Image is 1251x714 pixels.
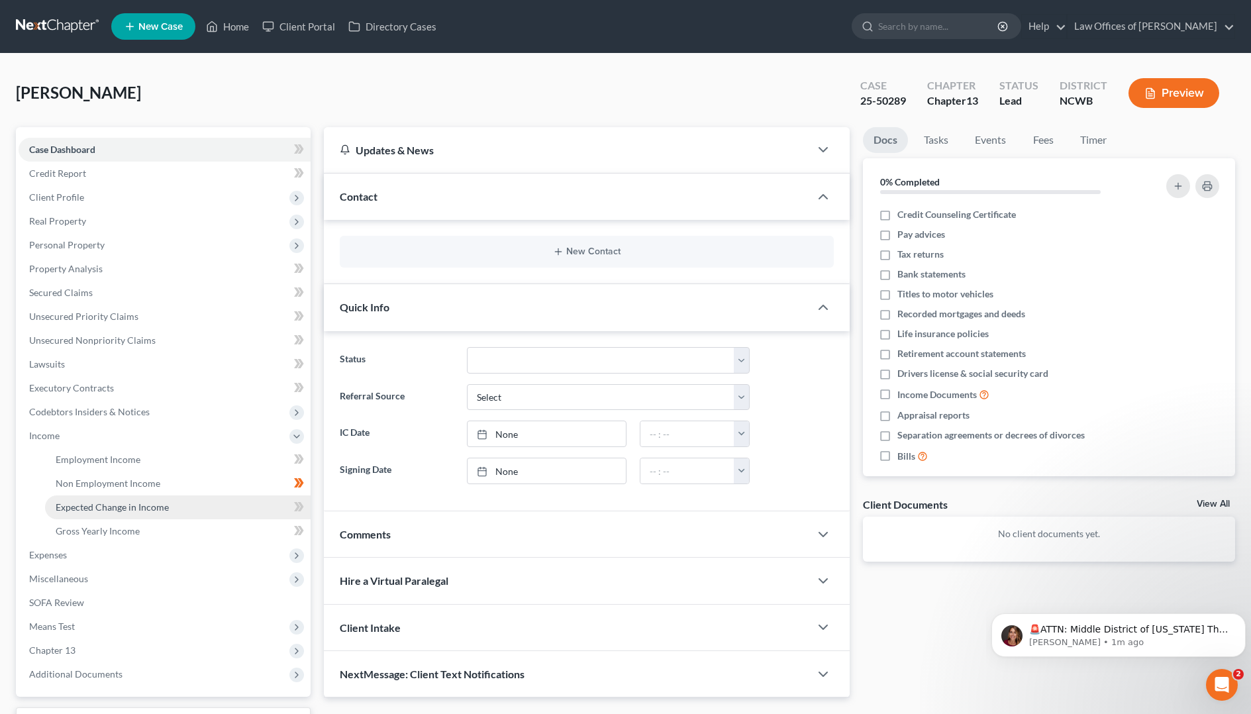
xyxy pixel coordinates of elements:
[29,239,105,250] span: Personal Property
[878,14,999,38] input: Search by name...
[860,93,906,109] div: 25-50289
[1060,93,1107,109] div: NCWB
[256,15,342,38] a: Client Portal
[897,429,1085,442] span: Separation agreements or decrees of divorces
[29,263,103,274] span: Property Analysis
[45,495,311,519] a: Expected Change in Income
[342,15,443,38] a: Directory Cases
[1068,15,1234,38] a: Law Offices of [PERSON_NAME]
[1233,669,1244,680] span: 2
[45,519,311,543] a: Gross Yearly Income
[45,448,311,472] a: Employment Income
[964,127,1017,153] a: Events
[986,586,1251,678] iframe: Intercom notifications message
[913,127,959,153] a: Tasks
[56,478,160,489] span: Non Employment Income
[29,406,150,417] span: Codebtors Insiders & Notices
[340,621,401,634] span: Client Intake
[19,257,311,281] a: Property Analysis
[333,421,460,447] label: IC Date
[333,347,460,374] label: Status
[19,162,311,185] a: Credit Report
[56,454,140,465] span: Employment Income
[29,334,156,346] span: Unsecured Nonpriority Claims
[999,78,1038,93] div: Status
[874,527,1225,540] p: No client documents yet.
[29,597,84,608] span: SOFA Review
[340,190,377,203] span: Contact
[29,144,95,155] span: Case Dashboard
[19,352,311,376] a: Lawsuits
[19,138,311,162] a: Case Dashboard
[29,358,65,370] span: Lawsuits
[1206,669,1238,701] iframe: Intercom live chat
[340,528,391,540] span: Comments
[1197,499,1230,509] a: View All
[897,307,1025,321] span: Recorded mortgages and deeds
[1022,15,1066,38] a: Help
[863,497,948,511] div: Client Documents
[29,168,86,179] span: Credit Report
[468,458,626,484] a: None
[29,644,75,656] span: Chapter 13
[897,450,915,463] span: Bills
[29,573,88,584] span: Miscellaneous
[29,549,67,560] span: Expenses
[927,78,978,93] div: Chapter
[19,305,311,329] a: Unsecured Priority Claims
[16,83,141,102] span: [PERSON_NAME]
[199,15,256,38] a: Home
[999,93,1038,109] div: Lead
[56,525,140,536] span: Gross Yearly Income
[19,376,311,400] a: Executory Contracts
[29,382,114,393] span: Executory Contracts
[640,421,734,446] input: -- : --
[29,668,123,680] span: Additional Documents
[19,281,311,305] a: Secured Claims
[897,327,989,340] span: Life insurance policies
[340,301,389,313] span: Quick Info
[19,329,311,352] a: Unsecured Nonpriority Claims
[350,246,823,257] button: New Contact
[897,367,1048,380] span: Drivers license & social security card
[860,78,906,93] div: Case
[333,458,460,484] label: Signing Date
[640,458,734,484] input: -- : --
[56,501,169,513] span: Expected Change in Income
[1128,78,1219,108] button: Preview
[897,347,1026,360] span: Retirement account statements
[1060,78,1107,93] div: District
[897,228,945,241] span: Pay advices
[340,574,448,587] span: Hire a Virtual Paralegal
[897,268,966,281] span: Bank statements
[880,176,940,187] strong: 0% Completed
[29,215,86,227] span: Real Property
[29,311,138,322] span: Unsecured Priority Claims
[897,248,944,261] span: Tax returns
[897,409,970,422] span: Appraisal reports
[468,421,626,446] a: None
[138,22,183,32] span: New Case
[340,143,794,157] div: Updates & News
[1022,127,1064,153] a: Fees
[29,430,60,441] span: Income
[897,388,977,401] span: Income Documents
[897,208,1016,221] span: Credit Counseling Certificate
[29,191,84,203] span: Client Profile
[19,591,311,615] a: SOFA Review
[29,621,75,632] span: Means Test
[1070,127,1117,153] a: Timer
[897,287,993,301] span: Titles to motor vehicles
[927,93,978,109] div: Chapter
[966,94,978,107] span: 13
[863,127,908,153] a: Docs
[29,287,93,298] span: Secured Claims
[333,384,460,411] label: Referral Source
[340,668,525,680] span: NextMessage: Client Text Notifications
[45,472,311,495] a: Non Employment Income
